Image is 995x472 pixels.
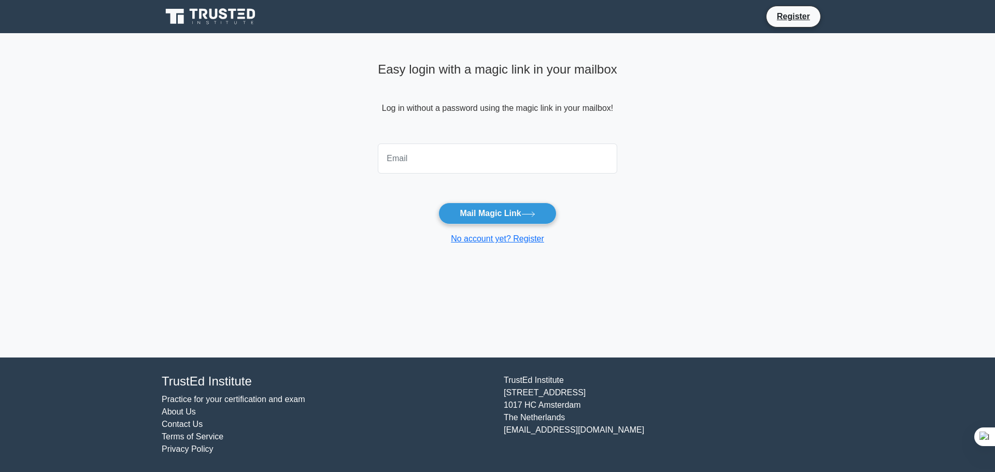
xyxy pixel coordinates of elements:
a: Privacy Policy [162,445,214,453]
a: Practice for your certification and exam [162,395,305,404]
div: Log in without a password using the magic link in your mailbox! [378,58,617,139]
h4: Easy login with a magic link in your mailbox [378,62,617,77]
a: Terms of Service [162,432,223,441]
a: About Us [162,407,196,416]
a: No account yet? Register [451,234,544,243]
input: Email [378,144,617,174]
h4: TrustEd Institute [162,374,491,389]
div: TrustEd Institute [STREET_ADDRESS] 1017 HC Amsterdam The Netherlands [EMAIL_ADDRESS][DOMAIN_NAME] [497,374,840,455]
a: Register [771,10,816,23]
a: Contact Us [162,420,203,428]
button: Mail Magic Link [438,203,556,224]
